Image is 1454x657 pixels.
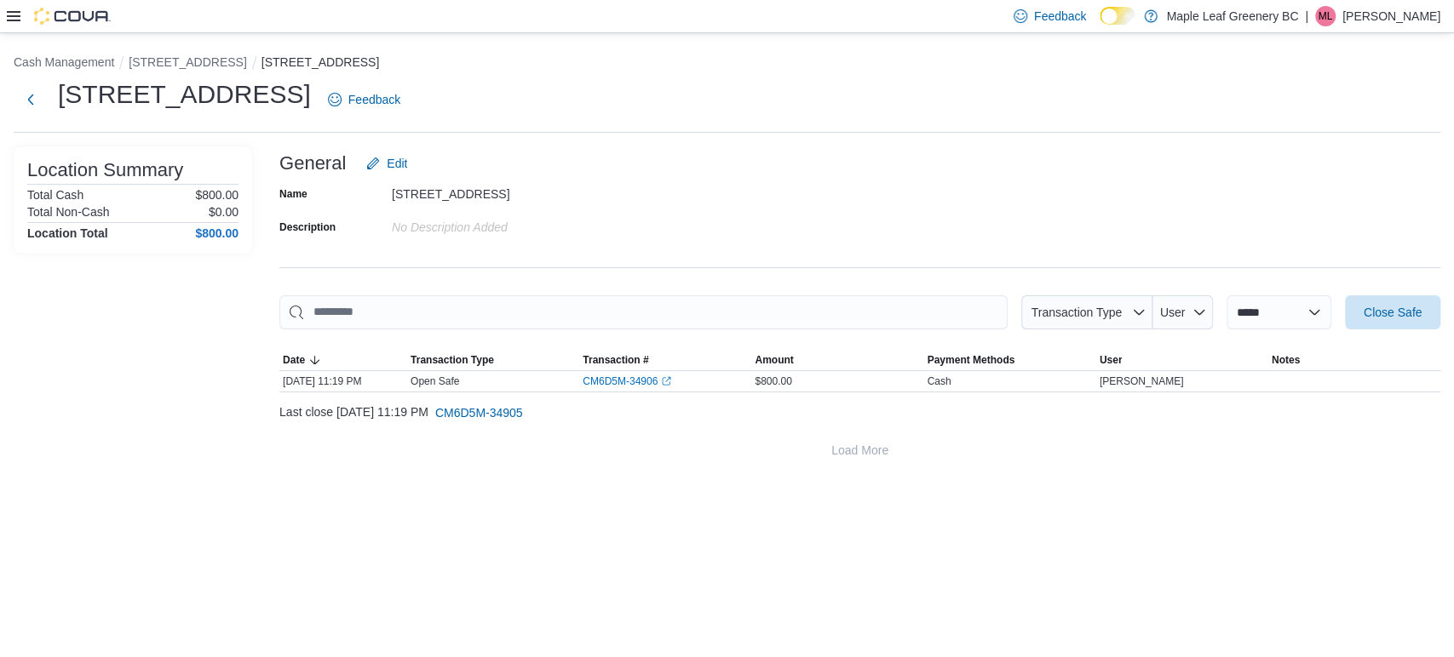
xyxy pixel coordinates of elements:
span: User [1160,306,1186,319]
div: Cash [927,374,951,388]
h4: Location Total [27,226,108,240]
button: CM6D5M-34905 [428,396,530,430]
span: Transaction Type [411,353,494,367]
button: Notes [1268,350,1440,370]
div: No Description added [392,214,620,234]
button: Load More [279,433,1440,467]
label: Description [279,220,336,234]
button: Transaction Type [1021,295,1152,329]
p: | [1305,6,1308,26]
img: Cova [34,8,111,25]
button: User [1152,295,1213,329]
nav: An example of EuiBreadcrumbs [14,54,1440,74]
span: ML [1319,6,1333,26]
span: Transaction # [583,353,648,367]
button: Edit [359,146,414,180]
button: User [1096,350,1268,370]
label: Name [279,187,307,201]
button: Transaction # [579,350,751,370]
h4: $800.00 [195,226,239,240]
p: Maple Leaf Greenery BC [1166,6,1298,26]
span: User [1100,353,1123,367]
span: CM6D5M-34905 [435,404,523,421]
button: Payment Methods [923,350,1095,370]
span: Transaction Type [1031,306,1122,319]
span: Feedback [348,91,400,108]
button: Amount [751,350,923,370]
div: Last close [DATE] 11:19 PM [279,396,1440,430]
span: Feedback [1034,8,1086,25]
span: Dark Mode [1100,25,1101,26]
span: [PERSON_NAME] [1100,374,1184,388]
p: [PERSON_NAME] [1342,6,1440,26]
h1: [STREET_ADDRESS] [58,77,311,111]
p: $800.00 [195,188,239,202]
div: [STREET_ADDRESS] [392,180,620,201]
svg: External link [661,376,671,386]
button: [STREET_ADDRESS] [261,55,379,69]
span: Payment Methods [927,353,1014,367]
input: This is a search bar. As you type, the results lower in the page will automatically filter. [279,295,1008,329]
p: $0.00 [209,205,239,219]
button: Close Safe [1345,295,1440,329]
a: Feedback [321,83,407,117]
button: Cash Management [14,55,114,69]
span: Edit [387,155,407,172]
div: Michelle Lim [1315,6,1336,26]
span: Amount [755,353,793,367]
span: Notes [1272,353,1300,367]
h6: Total Cash [27,188,83,202]
button: [STREET_ADDRESS] [129,55,246,69]
button: Date [279,350,407,370]
p: Open Safe [411,374,459,388]
div: [DATE] 11:19 PM [279,371,407,391]
h3: Location Summary [27,160,183,180]
span: Date [283,353,305,367]
button: Transaction Type [407,350,579,370]
span: Close Safe [1364,304,1422,321]
h6: Total Non-Cash [27,205,110,219]
button: Next [14,83,48,117]
a: CM6D5M-34906External link [583,374,671,388]
span: Load More [831,442,888,459]
span: $800.00 [755,374,791,388]
h3: General [279,153,346,174]
input: Dark Mode [1100,7,1135,25]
